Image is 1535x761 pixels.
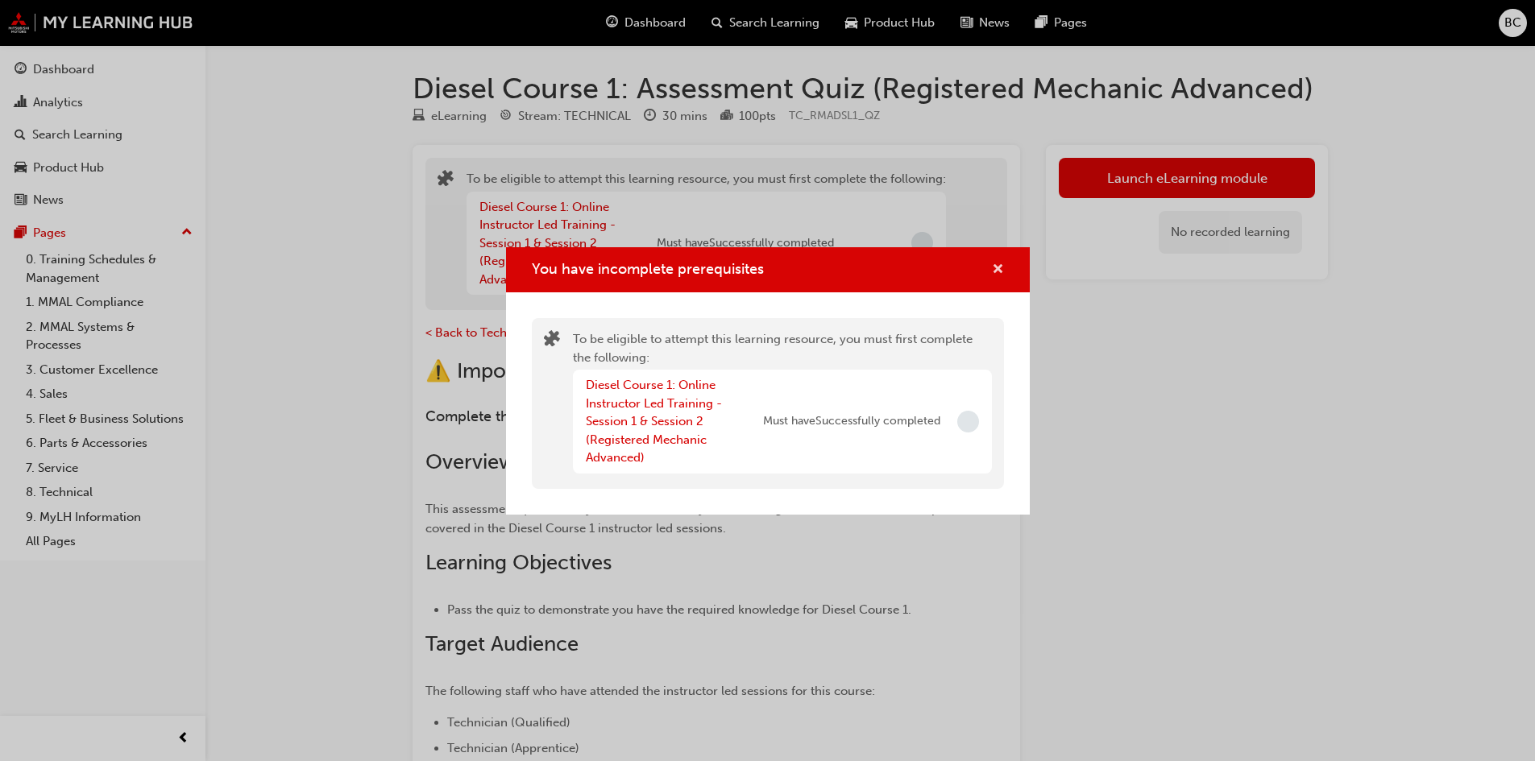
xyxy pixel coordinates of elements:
button: cross-icon [992,260,1004,280]
span: puzzle-icon [544,332,560,350]
div: You have incomplete prerequisites [506,247,1030,515]
a: Diesel Course 1: Online Instructor Led Training - Session 1 & Session 2 (Registered Mechanic Adva... [586,378,722,465]
span: You have incomplete prerequisites [532,260,764,278]
span: cross-icon [992,263,1004,278]
span: Must have Successfully completed [763,412,940,431]
span: Incomplete [957,411,979,432]
div: To be eligible to attempt this learning resource, you must first complete the following: [573,330,992,477]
